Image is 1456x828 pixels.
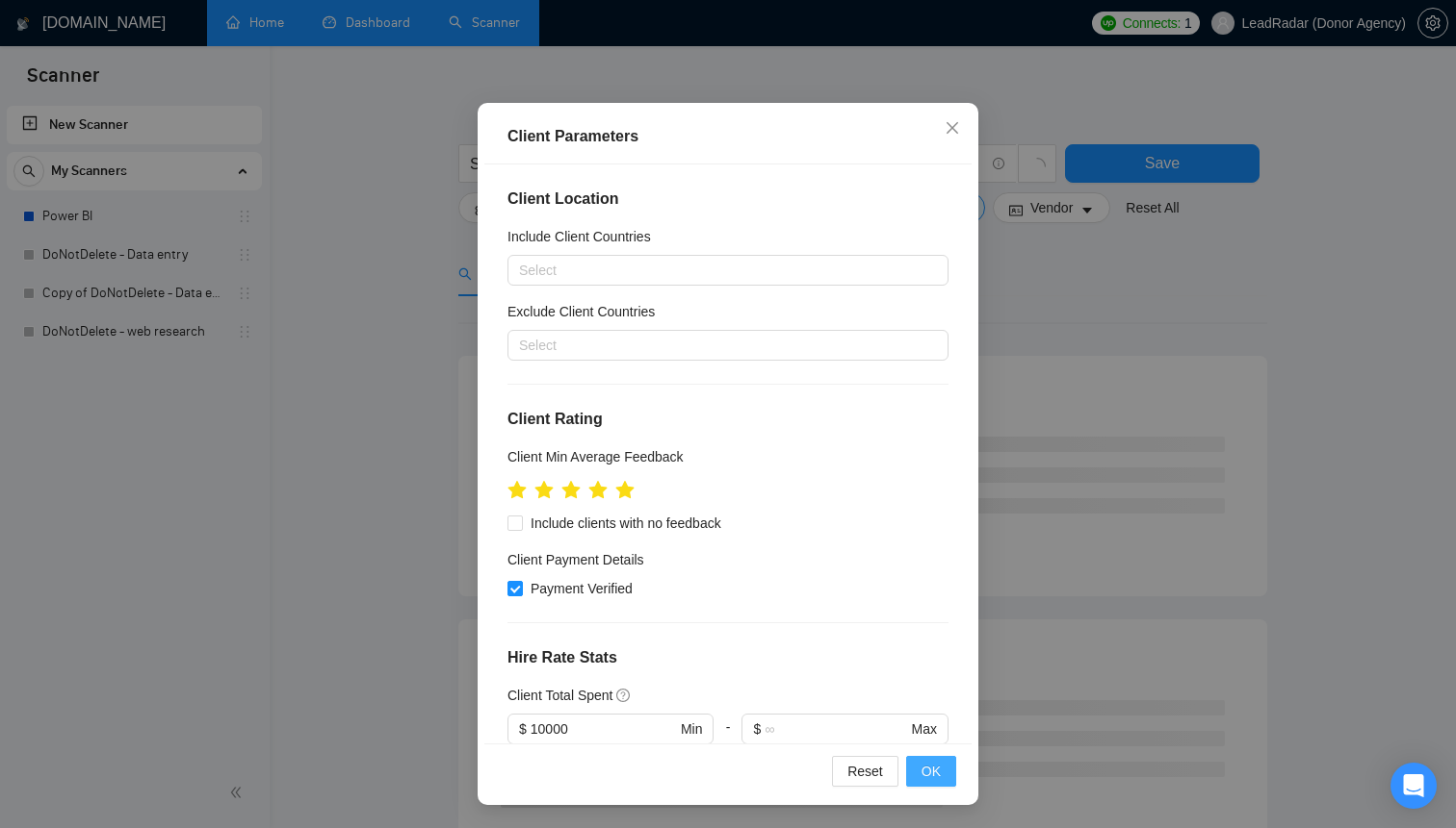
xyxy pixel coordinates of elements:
[615,481,635,500] span: star
[906,756,956,787] button: OK
[507,549,644,570] h4: Client Payment Details
[832,756,898,787] button: Reset
[507,646,949,669] h4: Hire Rate Stats
[507,685,612,706] h5: Client Total Spent
[507,188,949,211] h4: Client Location
[912,718,937,740] span: Max
[714,714,741,767] div: -
[847,761,883,782] span: Reset
[561,481,581,500] span: star
[507,226,651,247] h5: Include Client Countries
[523,513,729,534] span: Include clients with no feedback
[507,446,684,467] h5: Client Min Average Feedback
[523,578,640,599] span: Payment Verified
[534,481,554,500] span: star
[507,125,949,148] div: Client Parameters
[507,301,655,322] h5: Exclude Client Countries
[926,103,978,155] button: Close
[753,718,761,740] span: $
[945,120,960,136] span: close
[519,718,527,740] span: $
[507,408,949,431] h4: Client Rating
[765,718,907,740] input: ∞
[531,718,677,740] input: 0
[681,718,703,740] span: Min
[588,481,608,500] span: star
[1391,763,1437,809] div: Open Intercom Messenger
[922,761,941,782] span: OK
[507,481,527,500] span: star
[616,688,632,703] span: question-circle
